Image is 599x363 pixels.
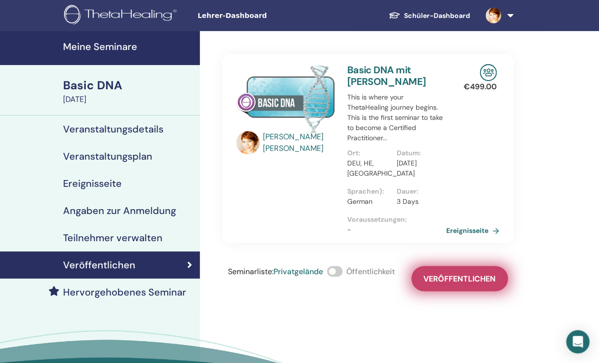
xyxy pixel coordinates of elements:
img: default.jpg [236,131,259,154]
p: Dauer : [397,186,440,197]
h4: Veranstaltungsdetails [63,123,163,135]
img: logo.png [64,5,180,27]
p: - [347,225,446,235]
h4: Hervorgehobenes Seminar [63,286,186,298]
img: graduation-cap-white.svg [389,11,400,19]
a: Ereignisseite [446,223,503,238]
a: Basic DNA[DATE] [57,77,200,105]
span: Lehrer-Dashboard [197,11,343,21]
span: Öffentlichkeit [346,266,395,277]
p: € 499.00 [464,81,497,93]
h4: Ereignisseite [63,178,122,189]
h4: Angaben zur Anmeldung [63,205,176,216]
p: German [347,197,390,207]
p: This is where your ThetaHealing journey begins. This is the first seminar to take to become a Cer... [347,92,446,143]
button: Veröffentlichen [411,266,508,291]
h4: Veranstaltungsplan [63,150,152,162]
span: Privatgelände [274,266,323,277]
p: 3 Days [397,197,440,207]
p: Ort : [347,148,390,158]
div: Open Intercom Messenger [566,330,589,353]
span: Seminarliste : [228,266,274,277]
div: Basic DNA [63,77,194,94]
img: Basic DNA [236,64,336,134]
span: Veröffentlichen [423,274,496,284]
h4: Veröffentlichen [63,259,135,271]
a: Basic DNA mit [PERSON_NAME] [347,64,426,88]
img: In-Person Seminar [480,64,497,81]
p: [DATE] [397,158,440,168]
p: Datum : [397,148,440,158]
h4: Teilnehmer verwalten [63,232,162,244]
p: Sprachen) : [347,186,390,197]
h4: Meine Seminare [63,41,194,52]
p: Voraussetzungen : [347,214,446,225]
p: DEU, HE, [GEOGRAPHIC_DATA] [347,158,390,179]
div: [DATE] [63,94,194,105]
img: default.jpg [486,8,501,23]
a: [PERSON_NAME] [PERSON_NAME] [263,131,338,154]
a: Schüler-Dashboard [381,7,478,25]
